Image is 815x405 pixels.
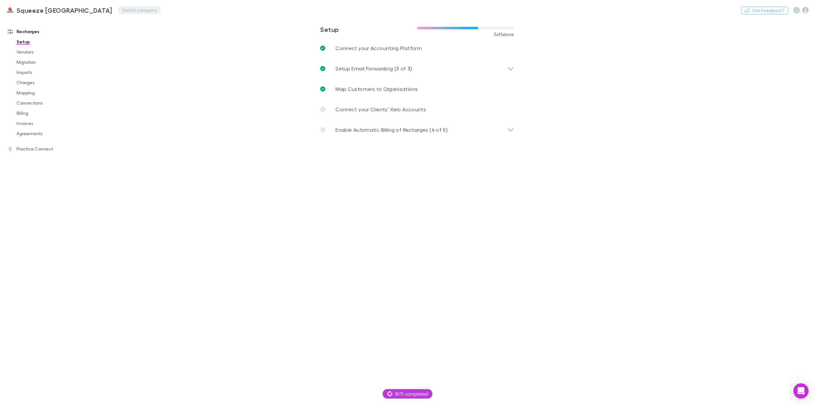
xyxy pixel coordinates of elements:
[335,65,412,72] p: Setup Email Forwarding (3 of 3)
[335,106,426,113] p: Connect your Clients’ Xero Accounts
[10,77,89,88] a: Charges
[741,7,788,14] button: Got Feedback?
[335,126,448,134] p: Enable Automatic Billing of Recharges (4 of 5)
[335,85,418,93] p: Map Customers to Organisations
[6,6,14,14] img: Squeeze North Sydney's Logo
[320,26,417,33] h3: Setup
[1,144,89,154] a: Practice Connect
[3,3,116,18] a: Squeeze [GEOGRAPHIC_DATA]
[315,120,519,140] div: Enable Automatic Billing of Recharges (4 of 5)
[17,6,112,14] h3: Squeeze [GEOGRAPHIC_DATA]
[793,383,809,399] div: Open Intercom Messenger
[10,98,89,108] a: Connections
[10,37,89,47] a: Setup
[10,118,89,129] a: Invoices
[315,38,519,58] a: Connect your Accounting Platform
[119,6,161,14] button: Switch company
[315,58,519,79] div: Setup Email Forwarding (3 of 3)
[10,129,89,139] a: Agreements
[494,32,514,37] span: 3 of 5 done
[315,79,519,99] a: Map Customers to Organisations
[10,67,89,77] a: Imports
[10,57,89,67] a: Migration
[10,88,89,98] a: Mapping
[315,99,519,120] a: Connect your Clients’ Xero Accounts
[10,47,89,57] a: Vendors
[10,108,89,118] a: Billing
[335,44,422,52] p: Connect your Accounting Platform
[1,26,89,37] a: Recharges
